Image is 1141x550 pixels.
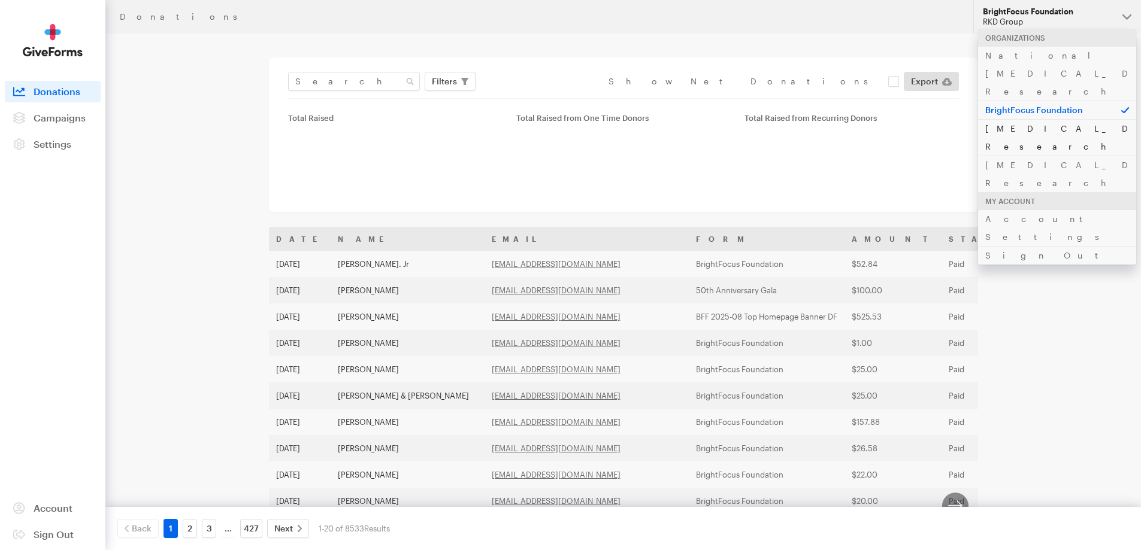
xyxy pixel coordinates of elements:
a: [EMAIL_ADDRESS][DOMAIN_NAME] [492,443,621,453]
td: BrightFocus Foundation [689,461,845,488]
span: Donations [34,86,80,97]
th: Name [331,227,485,251]
td: Paid [942,303,1030,330]
p: BrightFocus Foundation [978,101,1136,119]
td: BrightFocus Foundation [689,251,845,277]
td: [PERSON_NAME] [331,435,485,461]
td: [PERSON_NAME] [331,330,485,356]
td: $525.53 [845,303,942,330]
td: [DATE] [269,251,331,277]
td: Paid [942,330,1030,356]
td: Paid [942,277,1030,303]
td: Paid [942,488,1030,514]
td: [DATE] [269,277,331,303]
td: [PERSON_NAME] & [PERSON_NAME] [331,382,485,409]
td: BrightFocus Foundation [689,488,845,514]
td: [DATE] [269,382,331,409]
td: BFF 2025-08 Top Homepage Banner DF [689,303,845,330]
td: BrightFocus Foundation [689,356,845,382]
div: 1-20 of 8533 [319,519,390,538]
a: Donations [5,81,101,102]
a: [EMAIL_ADDRESS][DOMAIN_NAME] [492,496,621,506]
td: $1.00 [845,330,942,356]
td: $20.00 [845,488,942,514]
td: 50th Anniversary Gala [689,277,845,303]
th: Status [942,227,1030,251]
td: $22.00 [845,461,942,488]
a: Sign Out [978,246,1136,265]
a: [EMAIL_ADDRESS][DOMAIN_NAME] [492,338,621,348]
td: [DATE] [269,409,331,435]
a: [EMAIL_ADDRESS][DOMAIN_NAME] [492,364,621,374]
a: 2 [183,519,197,538]
td: [DATE] [269,356,331,382]
td: BrightFocus Foundation [689,409,845,435]
td: $25.00 [845,356,942,382]
td: $25.00 [845,382,942,409]
a: 3 [202,519,216,538]
td: $100.00 [845,277,942,303]
span: Filters [432,74,457,89]
div: My Account [978,192,1136,210]
th: Email [485,227,689,251]
td: Paid [942,382,1030,409]
td: $52.84 [845,251,942,277]
a: Settings [5,133,101,155]
div: RKD Group [983,17,1113,27]
td: [DATE] [269,435,331,461]
a: [EMAIL_ADDRESS][DOMAIN_NAME] [492,417,621,427]
td: [PERSON_NAME]. Jr [331,251,485,277]
a: [EMAIL_ADDRESS][DOMAIN_NAME] [492,312,621,321]
a: National [MEDICAL_DATA] Research [978,46,1136,101]
a: [MEDICAL_DATA] Research [978,156,1136,192]
td: [DATE] [269,303,331,330]
a: Export [904,72,959,91]
a: [EMAIL_ADDRESS][DOMAIN_NAME] [492,470,621,479]
td: Paid [942,435,1030,461]
span: Settings [34,138,71,150]
a: Account Settings [978,209,1136,246]
td: [PERSON_NAME] [331,409,485,435]
span: Campaigns [34,112,86,123]
a: [EMAIL_ADDRESS][DOMAIN_NAME] [492,285,621,295]
td: BrightFocus Foundation [689,382,845,409]
a: Sign Out [5,524,101,545]
img: GiveForms [23,24,83,57]
td: Paid [942,356,1030,382]
span: Next [274,521,293,536]
td: Paid [942,409,1030,435]
a: [MEDICAL_DATA] Research [978,119,1136,156]
td: $157.88 [845,409,942,435]
td: Paid [942,461,1030,488]
td: [DATE] [269,488,331,514]
td: BrightFocus Foundation [689,330,845,356]
td: [PERSON_NAME] [331,277,485,303]
span: Export [911,74,938,89]
div: Total Raised from One Time Donors [516,113,730,123]
span: Sign Out [34,528,74,540]
div: Total Raised [288,113,502,123]
td: [PERSON_NAME] [331,356,485,382]
td: [PERSON_NAME] [331,303,485,330]
div: Organizations [978,29,1136,47]
td: [PERSON_NAME] [331,461,485,488]
span: Account [34,502,72,513]
a: Account [5,497,101,519]
a: [EMAIL_ADDRESS][DOMAIN_NAME] [492,391,621,400]
div: Total Raised from Recurring Donors [744,113,958,123]
td: [DATE] [269,461,331,488]
td: [DATE] [269,330,331,356]
th: Form [689,227,845,251]
input: Search Name & Email [288,72,420,91]
th: Date [269,227,331,251]
div: BrightFocus Foundation [983,7,1113,17]
td: BrightFocus Foundation [689,435,845,461]
a: 427 [240,519,262,538]
a: Next [267,519,309,538]
th: Amount [845,227,942,251]
td: $26.58 [845,435,942,461]
td: [PERSON_NAME] [331,488,485,514]
span: Results [364,524,390,533]
a: Campaigns [5,107,101,129]
a: [EMAIL_ADDRESS][DOMAIN_NAME] [492,259,621,269]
